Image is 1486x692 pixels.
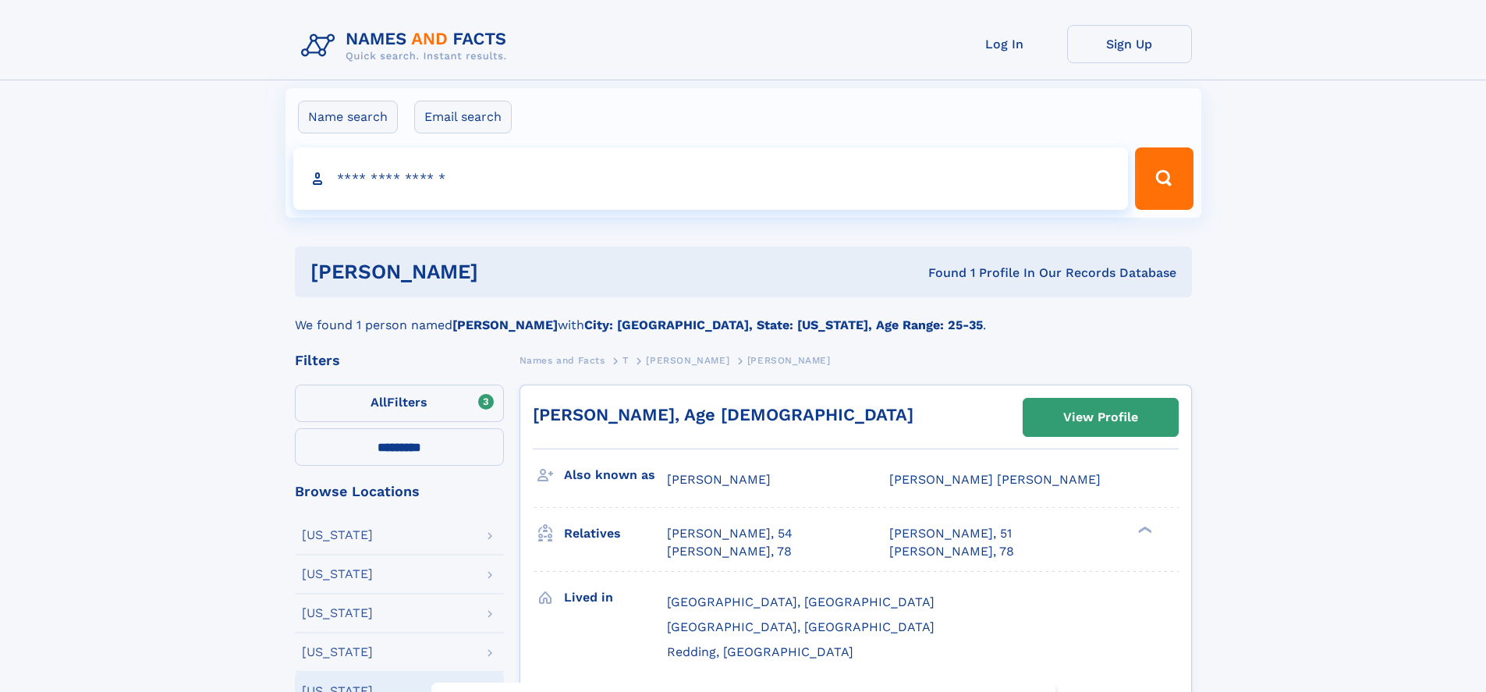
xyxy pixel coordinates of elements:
[295,385,504,422] label: Filters
[295,484,504,499] div: Browse Locations
[310,262,704,282] h1: [PERSON_NAME]
[889,525,1012,542] a: [PERSON_NAME], 51
[667,543,792,560] a: [PERSON_NAME], 78
[295,25,520,67] img: Logo Names and Facts
[667,472,771,487] span: [PERSON_NAME]
[302,646,373,658] div: [US_STATE]
[302,529,373,541] div: [US_STATE]
[646,355,729,366] span: [PERSON_NAME]
[667,525,793,542] a: [PERSON_NAME], 54
[1063,399,1138,435] div: View Profile
[302,607,373,619] div: [US_STATE]
[1067,25,1192,63] a: Sign Up
[293,147,1129,210] input: search input
[564,520,667,547] h3: Relatives
[889,472,1101,487] span: [PERSON_NAME] [PERSON_NAME]
[298,101,398,133] label: Name search
[295,353,504,367] div: Filters
[371,395,387,410] span: All
[622,350,629,370] a: T
[533,405,913,424] a: [PERSON_NAME], Age [DEMOGRAPHIC_DATA]
[1023,399,1178,436] a: View Profile
[295,297,1192,335] div: We found 1 person named with .
[452,318,558,332] b: [PERSON_NAME]
[520,350,605,370] a: Names and Facts
[703,264,1176,282] div: Found 1 Profile In Our Records Database
[414,101,512,133] label: Email search
[302,568,373,580] div: [US_STATE]
[942,25,1067,63] a: Log In
[747,355,831,366] span: [PERSON_NAME]
[564,462,667,488] h3: Also known as
[889,543,1014,560] a: [PERSON_NAME], 78
[622,355,629,366] span: T
[584,318,983,332] b: City: [GEOGRAPHIC_DATA], State: [US_STATE], Age Range: 25-35
[667,594,935,609] span: [GEOGRAPHIC_DATA], [GEOGRAPHIC_DATA]
[667,619,935,634] span: [GEOGRAPHIC_DATA], [GEOGRAPHIC_DATA]
[564,584,667,611] h3: Lived in
[667,644,853,659] span: Redding, [GEOGRAPHIC_DATA]
[1134,525,1153,535] div: ❯
[1135,147,1193,210] button: Search Button
[646,350,729,370] a: [PERSON_NAME]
